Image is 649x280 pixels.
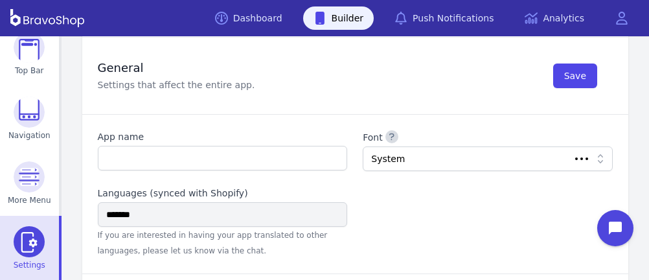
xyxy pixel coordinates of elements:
label: Font [363,130,613,144]
label: App name [98,130,348,143]
button: Font [385,130,398,143]
span: Settings [14,260,45,270]
span: Navigation [8,130,51,141]
a: Dashboard [205,6,293,30]
button: Save [553,64,597,88]
label: Languages (synced with Shopify) [98,187,348,200]
a: Push Notifications [384,6,504,30]
a: Analytics [514,6,595,30]
a: Builder [303,6,374,30]
h2: General [98,60,255,76]
span: Save [564,69,586,82]
span: If you are interested in having your app translated to other languages, please let us know via th... [98,231,328,255]
span: More Menu [8,195,51,205]
img: BravoShop [10,9,84,27]
span: Top Bar [15,65,44,76]
p: Settings that affect the entire app. [98,78,255,91]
